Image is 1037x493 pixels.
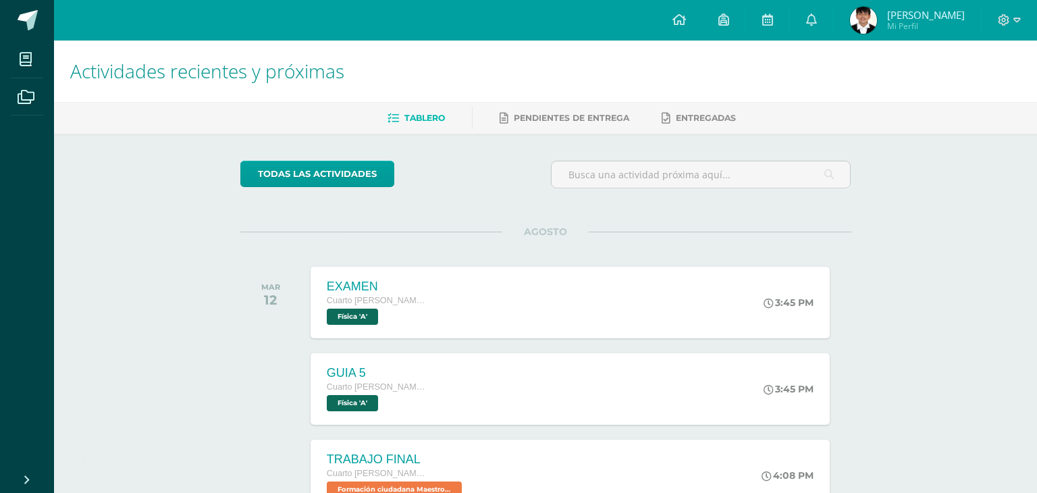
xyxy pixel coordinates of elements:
[764,296,814,309] div: 3:45 PM
[261,282,280,292] div: MAR
[240,161,394,187] a: todas las Actividades
[327,395,378,411] span: Física 'A'
[261,292,280,308] div: 12
[850,7,877,34] img: 46f588a5baa69dadd4e3423aeac4e3db.png
[327,452,465,467] div: TRABAJO FINAL
[327,382,428,392] span: Cuarto [PERSON_NAME]. CCLL en Diseño Gráfico
[327,296,428,305] span: Cuarto [PERSON_NAME]. CCLL en Diseño Gráfico
[762,469,814,482] div: 4:08 PM
[514,113,629,123] span: Pendientes de entrega
[388,107,445,129] a: Tablero
[327,280,428,294] div: EXAMEN
[887,8,965,22] span: [PERSON_NAME]
[676,113,736,123] span: Entregadas
[764,383,814,395] div: 3:45 PM
[327,469,428,478] span: Cuarto [PERSON_NAME]. CCLL en Diseño Gráfico
[327,366,428,380] div: GUIA 5
[500,107,629,129] a: Pendientes de entrega
[502,226,589,238] span: AGOSTO
[887,20,965,32] span: Mi Perfil
[70,58,344,84] span: Actividades recientes y próximas
[404,113,445,123] span: Tablero
[662,107,736,129] a: Entregadas
[327,309,378,325] span: Física 'A'
[552,161,851,188] input: Busca una actividad próxima aquí...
